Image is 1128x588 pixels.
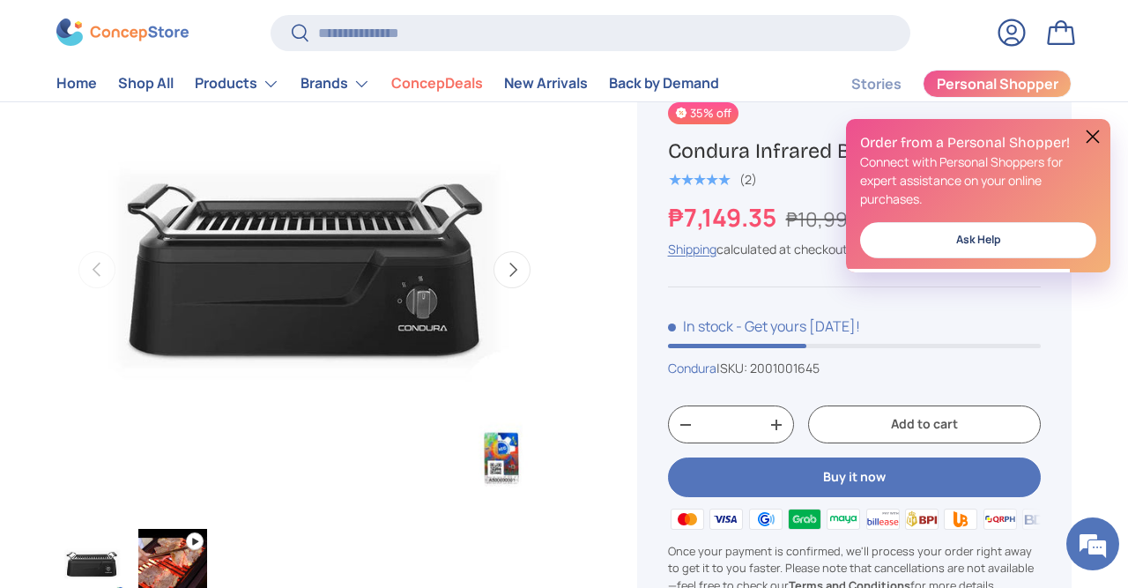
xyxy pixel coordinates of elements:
summary: Brands [290,66,381,101]
a: Back by Demand [609,67,719,101]
img: maya [824,506,863,532]
button: Add to cart [808,406,1041,443]
a: Shop All [118,67,174,101]
span: SKU: [720,360,747,376]
img: grabpay [785,506,824,532]
a: New Arrivals [504,67,588,101]
img: gcash [746,506,784,532]
img: bdo [1020,506,1058,532]
nav: Primary [56,66,719,101]
a: Stories [851,67,902,101]
h2: Order from a Personal Shopper! [860,133,1096,153]
img: billease [863,506,902,532]
img: ubp [941,506,980,532]
summary: Products [184,66,290,101]
s: ₱10,999.00 [786,205,890,233]
div: (2) [739,173,757,186]
a: ConcepDeals [391,67,483,101]
img: visa [707,506,746,532]
button: Buy it now [668,458,1041,497]
div: 5.0 out of 5.0 stars [668,172,731,188]
h1: Condura Infrared Barbecue Grill [668,138,1041,164]
p: - Get yours [DATE]! [736,316,860,336]
a: Ask Help [860,222,1096,258]
img: ConcepStore [56,19,189,47]
nav: Secondary [809,66,1072,101]
a: 5.0 out of 5.0 stars (2) [668,168,757,188]
span: In stock [668,316,733,336]
a: Condura [668,360,716,376]
img: bpi [902,506,941,532]
img: master [668,506,707,532]
div: calculated at checkout. [668,240,1041,258]
a: Home [56,67,97,101]
span: Personal Shopper [937,78,1058,92]
span: | [716,360,820,376]
img: qrph [981,506,1020,532]
a: Shipping [668,241,716,257]
a: Personal Shopper [923,70,1072,98]
strong: ₱7,149.35 [668,200,781,234]
p: Connect with Personal Shoppers for expert assistance on your online purchases. [860,153,1096,208]
span: 35% off [668,102,738,124]
span: ★★★★★ [668,171,731,189]
span: 2001001645 [750,360,820,376]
